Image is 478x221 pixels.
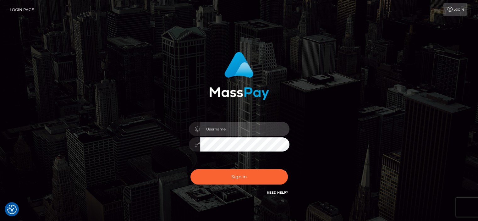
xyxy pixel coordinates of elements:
[10,3,34,16] a: Login Page
[443,3,467,16] a: Login
[7,205,17,214] button: Consent Preferences
[190,169,288,185] button: Sign in
[200,122,289,136] input: Username...
[209,52,269,100] img: MassPay Login
[7,205,17,214] img: Revisit consent button
[267,191,288,195] a: Need Help?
